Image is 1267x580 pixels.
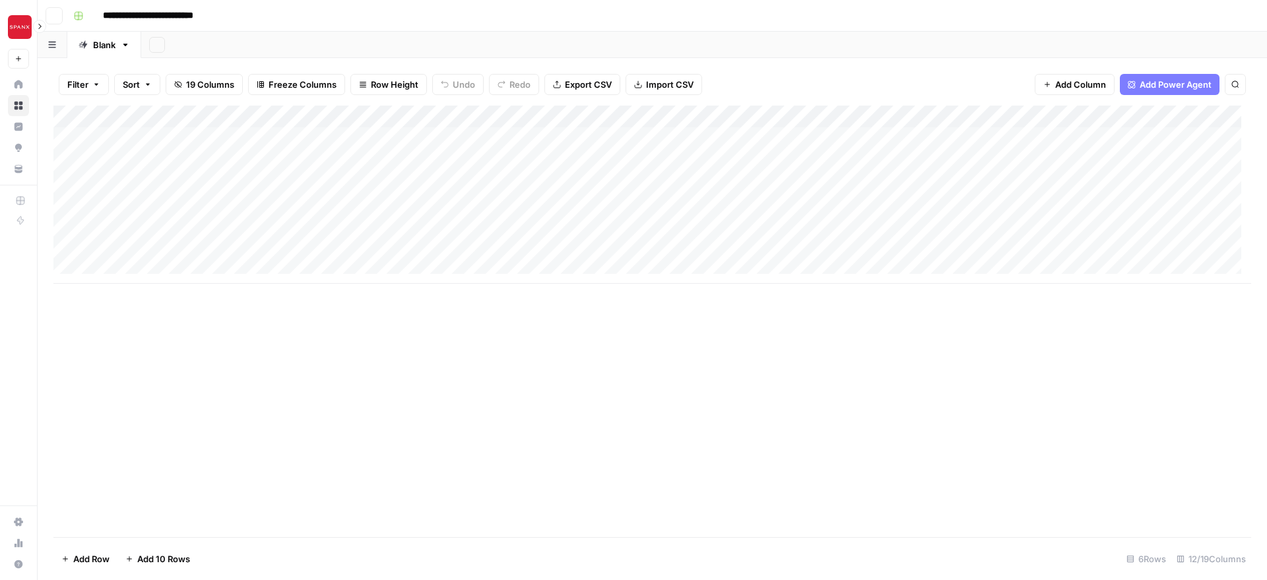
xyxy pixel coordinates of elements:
button: Add 10 Rows [117,548,198,569]
button: Redo [489,74,539,95]
span: Add Column [1055,78,1106,91]
span: Redo [509,78,531,91]
span: Undo [453,78,475,91]
a: Blank [67,32,141,58]
button: 19 Columns [166,74,243,95]
div: Blank [93,38,115,51]
img: Spanx Logo [8,15,32,39]
a: Browse [8,95,29,116]
button: Add Power Agent [1120,74,1219,95]
span: Freeze Columns [269,78,337,91]
span: Filter [67,78,88,91]
div: 6 Rows [1121,548,1171,569]
button: Export CSV [544,74,620,95]
button: Add Column [1035,74,1115,95]
button: Help + Support [8,554,29,575]
span: Import CSV [646,78,694,91]
button: Import CSV [626,74,702,95]
span: Add Power Agent [1140,78,1212,91]
a: Home [8,74,29,95]
span: Add 10 Rows [137,552,190,565]
span: Export CSV [565,78,612,91]
button: Undo [432,74,484,95]
div: 12/19 Columns [1171,548,1251,569]
a: Settings [8,511,29,532]
a: Insights [8,116,29,137]
a: Opportunities [8,137,29,158]
button: Freeze Columns [248,74,345,95]
button: Workspace: Spanx [8,11,29,44]
span: Sort [123,78,140,91]
button: Row Height [350,74,427,95]
a: Usage [8,532,29,554]
button: Filter [59,74,109,95]
button: Sort [114,74,160,95]
a: Your Data [8,158,29,179]
button: Add Row [53,548,117,569]
span: 19 Columns [186,78,234,91]
span: Add Row [73,552,110,565]
span: Row Height [371,78,418,91]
